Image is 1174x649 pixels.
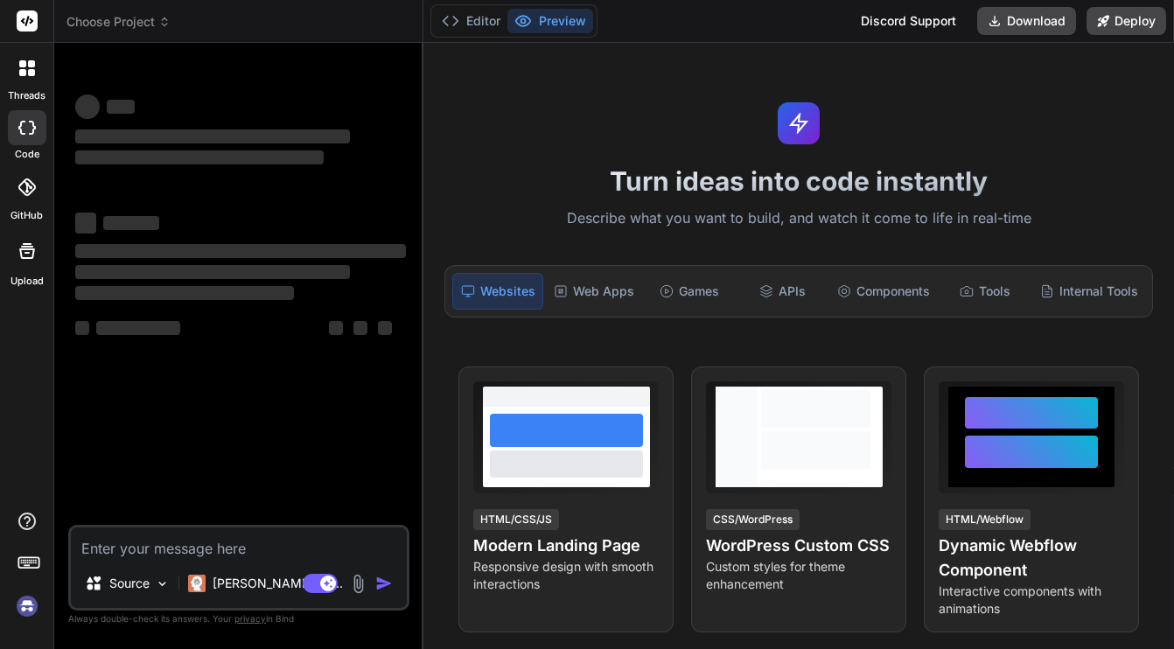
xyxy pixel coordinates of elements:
[75,321,89,335] span: ‌
[75,94,100,119] span: ‌
[75,150,324,164] span: ‌
[10,208,43,223] label: GitHub
[1033,273,1145,310] div: Internal Tools
[378,321,392,335] span: ‌
[507,9,593,33] button: Preview
[939,534,1124,583] h4: Dynamic Webflow Component
[12,591,42,621] img: signin
[103,216,159,230] span: ‌
[75,265,350,279] span: ‌
[452,273,543,310] div: Websites
[353,321,367,335] span: ‌
[375,575,393,592] img: icon
[107,100,135,114] span: ‌
[15,147,39,162] label: code
[939,583,1124,618] p: Interactive components with animations
[348,574,368,594] img: attachment
[155,576,170,591] img: Pick Models
[940,273,1030,310] div: Tools
[706,534,891,558] h4: WordPress Custom CSS
[473,509,559,530] div: HTML/CSS/JS
[434,165,1164,197] h1: Turn ideas into code instantly
[1087,7,1166,35] button: Deploy
[706,558,891,593] p: Custom styles for theme enhancement
[234,613,266,624] span: privacy
[737,273,827,310] div: APIs
[109,575,150,592] p: Source
[645,273,734,310] div: Games
[68,611,409,627] p: Always double-check its answers. Your in Bind
[96,321,180,335] span: ‌
[547,273,641,310] div: Web Apps
[977,7,1076,35] button: Download
[188,575,206,592] img: Claude 4 Sonnet
[473,558,659,593] p: Responsive design with smooth interactions
[939,509,1031,530] div: HTML/Webflow
[329,321,343,335] span: ‌
[830,273,937,310] div: Components
[213,575,343,592] p: [PERSON_NAME] 4 S..
[8,88,45,103] label: threads
[75,213,96,234] span: ‌
[435,9,507,33] button: Editor
[473,534,659,558] h4: Modern Landing Page
[75,244,406,258] span: ‌
[75,129,350,143] span: ‌
[706,509,800,530] div: CSS/WordPress
[66,13,171,31] span: Choose Project
[10,274,44,289] label: Upload
[434,207,1164,230] p: Describe what you want to build, and watch it come to life in real-time
[850,7,967,35] div: Discord Support
[75,286,294,300] span: ‌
